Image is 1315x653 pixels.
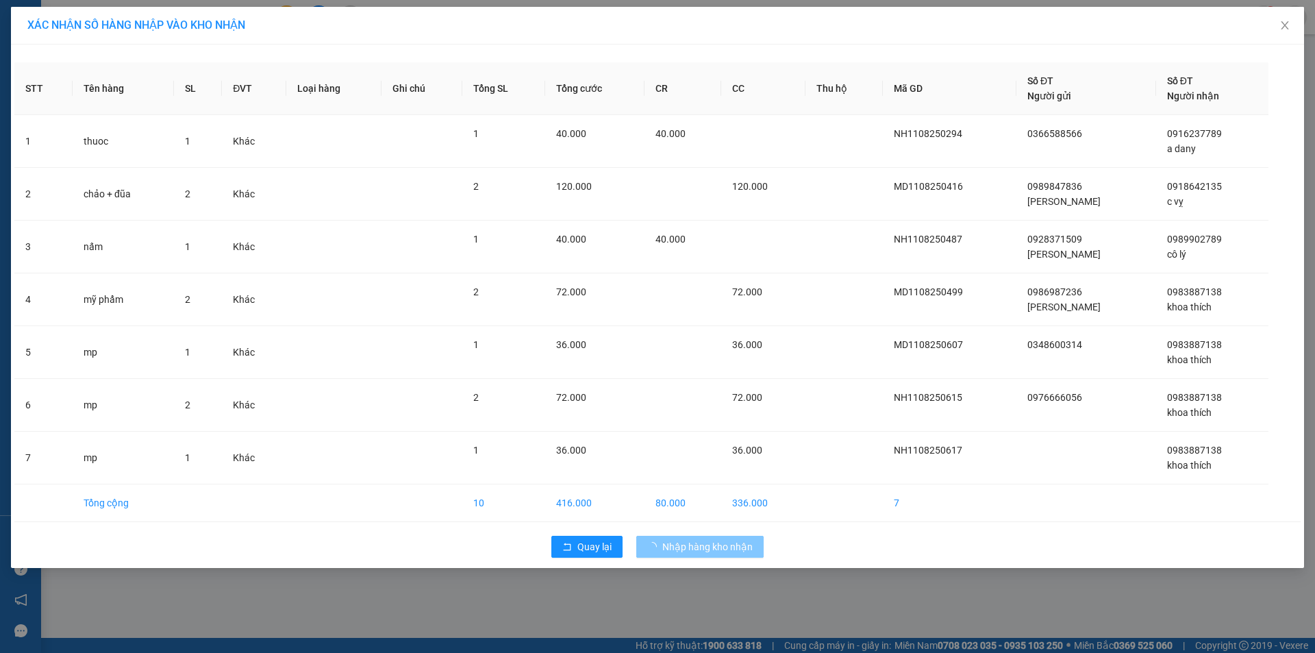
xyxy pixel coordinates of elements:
[222,326,286,379] td: Khác
[647,542,662,552] span: loading
[185,136,190,147] span: 1
[805,62,883,115] th: Thu hộ
[473,234,479,245] span: 1
[462,62,546,115] th: Tổng SL
[1027,392,1082,403] span: 0976666056
[14,273,73,326] td: 4
[732,181,768,192] span: 120.000
[14,62,73,115] th: STT
[894,445,962,456] span: NH1108250617
[1167,460,1212,471] span: khoa thích
[1279,20,1290,31] span: close
[1167,128,1222,139] span: 0916237789
[644,62,721,115] th: CR
[73,484,174,522] td: Tổng cộng
[577,539,612,554] span: Quay lại
[562,542,572,553] span: rollback
[1167,339,1222,350] span: 0983887138
[1167,181,1222,192] span: 0918642135
[1167,249,1186,260] span: cô lý
[1167,354,1212,365] span: khoa thích
[1167,90,1219,101] span: Người nhận
[551,536,623,558] button: rollbackQuay lại
[1167,75,1193,86] span: Số ĐT
[73,273,174,326] td: mỹ phẩm
[222,221,286,273] td: Khác
[655,128,686,139] span: 40.000
[1027,234,1082,245] span: 0928371509
[381,62,462,115] th: Ghi chú
[556,286,586,297] span: 72.000
[556,392,586,403] span: 72.000
[473,181,479,192] span: 2
[644,484,721,522] td: 80.000
[174,62,222,115] th: SL
[556,234,586,245] span: 40.000
[556,181,592,192] span: 120.000
[14,115,73,168] td: 1
[662,539,753,554] span: Nhập hàng kho nhận
[545,484,644,522] td: 416.000
[1027,75,1053,86] span: Số ĐT
[462,484,546,522] td: 10
[732,392,762,403] span: 72.000
[73,62,174,115] th: Tên hàng
[473,286,479,297] span: 2
[732,445,762,456] span: 36.000
[732,339,762,350] span: 36.000
[556,339,586,350] span: 36.000
[222,62,286,115] th: ĐVT
[1027,196,1101,207] span: [PERSON_NAME]
[185,241,190,252] span: 1
[473,339,479,350] span: 1
[1167,445,1222,456] span: 0983887138
[556,128,586,139] span: 40.000
[27,19,245,32] span: XÁC NHẬN SỐ HÀNG NHẬP VÀO KHO NHẬN
[1167,143,1196,154] span: a dany
[1027,301,1101,312] span: [PERSON_NAME]
[894,392,962,403] span: NH1108250615
[1167,286,1222,297] span: 0983887138
[185,452,190,463] span: 1
[73,168,174,221] td: chảo + đũa
[732,286,762,297] span: 72.000
[73,432,174,484] td: mp
[14,379,73,432] td: 6
[1027,128,1082,139] span: 0366588566
[1167,301,1212,312] span: khoa thích
[222,432,286,484] td: Khác
[473,445,479,456] span: 1
[14,432,73,484] td: 7
[883,484,1016,522] td: 7
[14,221,73,273] td: 3
[721,484,805,522] td: 336.000
[636,536,764,558] button: Nhập hàng kho nhận
[185,347,190,358] span: 1
[185,399,190,410] span: 2
[222,168,286,221] td: Khác
[894,339,963,350] span: MD1108250607
[14,168,73,221] td: 2
[883,62,1016,115] th: Mã GD
[73,379,174,432] td: mp
[73,221,174,273] td: nấm
[1167,234,1222,245] span: 0989902789
[1027,90,1071,101] span: Người gửi
[721,62,805,115] th: CC
[894,181,963,192] span: MD1108250416
[222,379,286,432] td: Khác
[1027,286,1082,297] span: 0986987236
[1167,407,1212,418] span: khoa thích
[473,128,479,139] span: 1
[1027,249,1101,260] span: [PERSON_NAME]
[894,234,962,245] span: NH1108250487
[655,234,686,245] span: 40.000
[1167,196,1183,207] span: c vỵ
[1167,392,1222,403] span: 0983887138
[894,286,963,297] span: MD1108250499
[286,62,381,115] th: Loại hàng
[1027,339,1082,350] span: 0348600314
[222,115,286,168] td: Khác
[1027,181,1082,192] span: 0989847836
[894,128,962,139] span: NH1108250294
